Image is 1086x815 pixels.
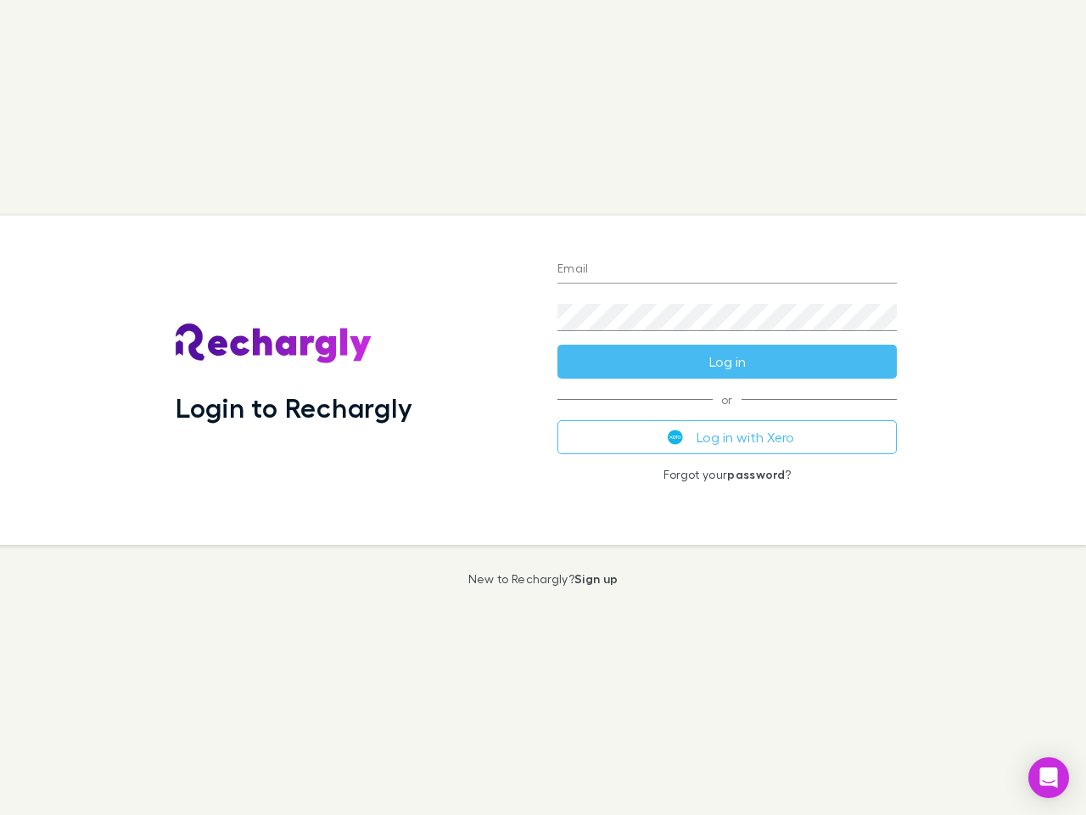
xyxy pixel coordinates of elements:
a: Sign up [574,571,618,586]
button: Log in [557,345,897,379]
h1: Login to Rechargly [176,391,412,424]
p: Forgot your ? [557,468,897,481]
button: Log in with Xero [557,420,897,454]
img: Xero's logo [668,430,683,445]
span: or [557,399,897,400]
a: password [727,467,785,481]
img: Rechargly's Logo [176,323,372,364]
div: Open Intercom Messenger [1028,757,1069,798]
p: New to Rechargly? [468,572,619,586]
